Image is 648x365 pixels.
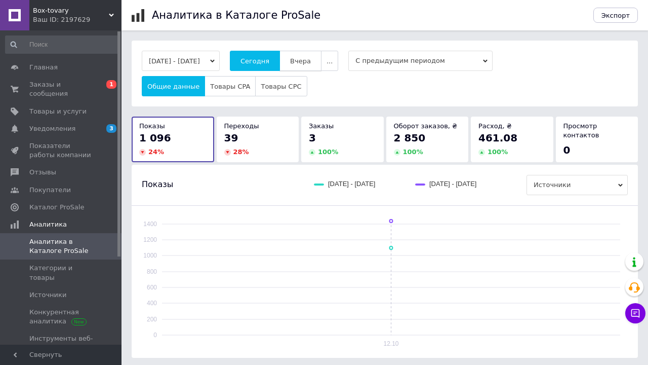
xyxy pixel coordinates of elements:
span: Отзывы [29,168,56,177]
input: Поиск [5,35,119,54]
span: Оборот заказов, ₴ [394,122,458,130]
span: Источники [29,290,66,300]
span: 28 % [233,148,249,156]
span: Заказы [309,122,334,130]
text: 600 [147,284,157,291]
span: 1 096 [139,132,171,144]
span: Показатели работы компании [29,141,94,160]
span: 100 % [318,148,338,156]
span: Товары и услуги [29,107,87,116]
span: Главная [29,63,58,72]
text: 800 [147,268,157,275]
span: С предыдущим периодом [348,51,493,71]
text: 1200 [143,236,157,243]
span: Покупатели [29,186,71,195]
text: 12.10 [383,340,398,347]
span: 3 [106,124,116,133]
text: 0 [153,332,157,339]
span: Аналитика [29,220,67,229]
span: Заказы и сообщения [29,80,94,98]
span: 2 850 [394,132,426,144]
span: Товары CPC [261,83,301,90]
span: Показы [142,179,173,190]
button: Товары CPC [255,76,307,96]
span: Экспорт [601,12,630,19]
span: 461.08 [478,132,517,144]
span: 0 [563,144,571,156]
span: Категории и товары [29,264,94,282]
button: [DATE] - [DATE] [142,51,220,71]
button: Чат с покупателем [625,303,645,323]
button: Товары CPA [205,76,256,96]
span: Конкурентная аналитика [29,308,94,326]
span: 100 % [403,148,423,156]
span: Уведомления [29,124,75,133]
span: Источники [526,175,628,195]
text: 400 [147,300,157,307]
span: 39 [224,132,238,144]
span: Просмотр контактов [563,122,599,139]
button: ... [321,51,338,71]
text: 1000 [143,252,157,259]
span: Товары CPA [210,83,250,90]
span: 24 % [148,148,164,156]
span: Аналитика в Каталоге ProSale [29,237,94,255]
span: Box-tovary [33,6,109,15]
button: Общие данные [142,76,205,96]
span: Вчера [290,57,311,65]
span: Инструменты веб-аналитики [29,334,94,352]
div: Ваш ID: 2197629 [33,15,121,24]
span: 1 [106,80,116,89]
span: Сегодня [240,57,269,65]
button: Сегодня [230,51,280,71]
span: Расход, ₴ [478,122,512,130]
span: Показы [139,122,165,130]
h1: Аналитика в Каталоге ProSale [152,9,320,21]
span: 100 % [488,148,508,156]
button: Вчера [279,51,321,71]
span: Общие данные [147,83,199,90]
span: Переходы [224,122,259,130]
button: Экспорт [593,8,638,23]
text: 1400 [143,221,157,228]
span: Каталог ProSale [29,203,84,212]
span: ... [327,57,333,65]
span: 3 [309,132,316,144]
text: 200 [147,316,157,323]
